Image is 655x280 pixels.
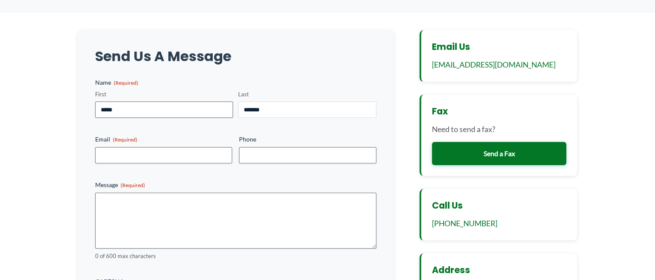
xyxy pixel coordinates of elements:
h3: Email Us [432,41,567,52]
span: (Required) [121,182,145,188]
p: Need to send a fax? [432,123,567,135]
label: Message [95,181,376,189]
label: Phone [239,135,376,144]
label: Last [238,90,376,98]
div: 0 of 600 max characters [95,252,376,260]
h3: Call Us [432,200,567,211]
h3: Fax [432,105,567,117]
h2: Send Us A Message [95,47,376,65]
h3: Address [432,264,567,276]
legend: Name [95,78,138,87]
a: [EMAIL_ADDRESS][DOMAIN_NAME] [432,60,556,69]
a: [PHONE_NUMBER] [432,219,497,228]
label: Email [95,135,233,144]
label: First [95,90,233,98]
span: (Required) [113,136,137,143]
a: Send a Fax [432,142,567,165]
span: (Required) [114,80,138,86]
